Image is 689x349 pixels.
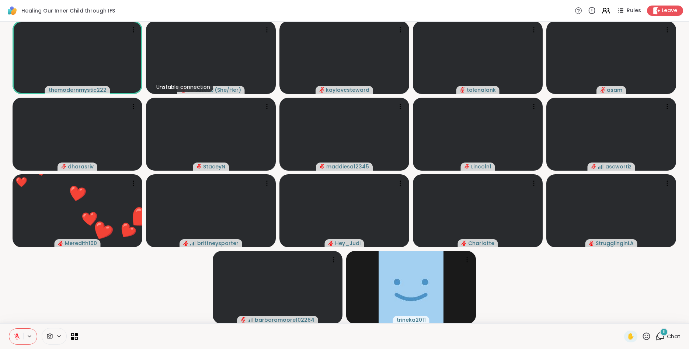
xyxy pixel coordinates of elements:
div: ❤️ [15,175,27,189]
span: audio-muted [600,87,605,93]
span: audio-muted [319,87,324,93]
span: brittneysporter [197,240,239,247]
span: Hey_Judi [335,240,361,247]
span: Chat [667,333,680,340]
div: Unstable connection [153,82,213,92]
span: maddiesa12345 [326,163,369,170]
span: talenalank [467,86,496,94]
span: audio-muted [61,164,66,169]
span: audio-muted [58,241,63,246]
button: ❤️ [80,209,125,254]
span: audio-muted [462,241,467,246]
span: dharasriv [68,163,94,170]
span: themodernmystic222 [49,86,107,94]
span: Healing Our Inner Child through IFS [21,7,115,14]
span: audio-muted [589,241,594,246]
span: Leave [662,7,677,14]
span: audio-muted [196,164,202,169]
button: ❤️ [60,177,95,211]
span: 11 [662,329,665,335]
span: audio-muted [591,164,596,169]
span: Meredith100 [65,240,97,247]
button: ❤️ [114,193,165,245]
span: StrugglinginLA [596,240,634,247]
span: barbaramoore102264 [255,316,314,324]
span: Lincoln1 [471,163,491,170]
span: ✋ [627,332,634,341]
span: audio-muted [320,164,325,169]
span: audio-muted [183,241,188,246]
span: audio-muted [460,87,465,93]
span: kaylavcsteward [326,86,369,94]
span: audio-muted [241,317,246,322]
span: ascwortiz [605,163,631,170]
span: StaceyN [203,163,225,170]
span: audio-muted [464,164,470,169]
span: asam [607,86,622,94]
img: trineka2011 [379,251,443,324]
span: trineka2011 [397,316,426,324]
span: Rules [627,7,641,14]
span: ( She/Her ) [215,86,241,94]
img: ShareWell Logomark [6,4,18,17]
span: audio-muted [328,241,334,246]
span: CharIotte [468,240,494,247]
